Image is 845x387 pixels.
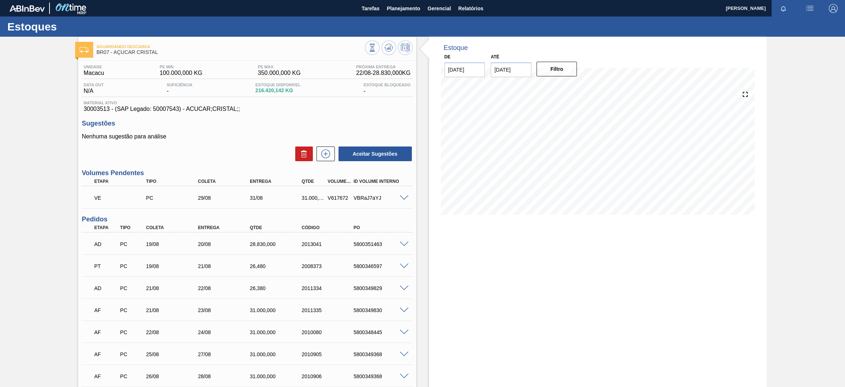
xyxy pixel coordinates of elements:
button: Notificações [772,3,795,14]
p: AD [94,285,118,291]
button: Programar Estoque [398,40,413,55]
span: Estoque Disponível [255,83,300,87]
div: Pedido de Compra [118,263,146,269]
div: 19/08/2025 [144,263,203,269]
div: Pedido de Compra [118,307,146,313]
div: 2008373 [300,263,359,269]
span: Suficiência [167,83,192,87]
div: 22/08/2025 [144,329,203,335]
div: Pedido de Compra [144,195,203,201]
div: N/A [82,83,106,94]
span: Gerencial [428,4,451,13]
div: VBRaJ7aYJ [352,195,411,201]
div: Aguardando Faturamento [92,346,120,362]
span: 350.000,000 KG [258,70,301,76]
div: 5800346597 [352,263,411,269]
span: Próxima Entrega [356,65,411,69]
div: Coleta [196,179,255,184]
div: 20/08/2025 [196,241,255,247]
p: AD [94,241,118,247]
button: Visão Geral dos Estoques [365,40,380,55]
p: PT [94,263,118,269]
div: 21/08/2025 [144,285,203,291]
div: Etapa [92,179,151,184]
div: 19/08/2025 [144,241,203,247]
div: Etapa [92,225,120,230]
div: 31.000,000 [300,195,328,201]
span: PE MAX [258,65,301,69]
div: 31/08/2025 [248,195,307,201]
div: Pedido em Trânsito [92,258,120,274]
div: Aguardando Faturamento [92,368,120,384]
div: 26/08/2025 [144,373,203,379]
span: Unidade [84,65,104,69]
div: Id Volume Interno [352,179,411,184]
div: 27/08/2025 [196,351,255,357]
div: 2011334 [300,285,359,291]
p: AF [94,351,118,357]
div: Código [300,225,359,230]
input: dd/mm/yyyy [491,62,531,77]
span: 100.000,000 KG [160,70,202,76]
div: Nova sugestão [313,147,335,161]
div: 31.000,000 [248,329,307,335]
span: BR07 - AÇÚCAR CRISTAL [96,50,365,55]
p: Nenhuma sugestão para análise [82,133,413,140]
div: 5800349829 [352,285,411,291]
div: V617672 [326,195,354,201]
div: Tipo [144,179,203,184]
div: 5800349368 [352,373,411,379]
div: 5800349830 [352,307,411,313]
div: Tipo [118,225,146,230]
div: 5800351463 [352,241,411,247]
div: 2010906 [300,373,359,379]
h3: Pedidos [82,216,413,223]
img: userActions [805,4,814,13]
div: 2010905 [300,351,359,357]
div: Qtde [248,225,307,230]
p: VE [94,195,150,201]
div: Aguardando Descarga [92,280,120,296]
div: Estoque [444,44,468,52]
img: Logout [829,4,838,13]
div: 5800348445 [352,329,411,335]
div: Volume Portal [326,179,354,184]
div: 2013041 [300,241,359,247]
div: - [362,83,412,94]
div: Aceitar Sugestões [335,146,413,162]
span: PE MIN [160,65,202,69]
div: - [165,83,194,94]
span: Macacu [84,70,104,76]
label: De [445,54,451,59]
img: Ícone [80,47,89,53]
span: Data out [84,83,104,87]
span: Material ativo [84,101,411,105]
div: Pedido de Compra [118,329,146,335]
input: dd/mm/yyyy [445,62,485,77]
span: 216.420,142 KG [255,88,300,93]
div: Aguardando Faturamento [92,302,120,318]
div: 22/08/2025 [196,285,255,291]
p: AF [94,329,118,335]
div: 31.000,000 [248,307,307,313]
div: Pedido de Compra [118,241,146,247]
span: Aguardando Descarga [96,44,365,49]
div: 26,380 [248,285,307,291]
div: Entrega [248,179,307,184]
button: Atualizar Gráfico [381,40,396,55]
h1: Estoques [7,22,138,31]
div: 31.000,000 [248,351,307,357]
div: PO [352,225,411,230]
button: Filtro [537,62,577,76]
span: 22/08 - 28.830,000 KG [356,70,411,76]
div: Pedido de Compra [118,285,146,291]
p: AF [94,307,118,313]
div: 2011335 [300,307,359,313]
span: Planejamento [387,4,420,13]
img: TNhmsLtSVTkK8tSr43FrP2fwEKptu5GPRR3wAAAABJRU5ErkJggg== [10,5,45,12]
div: 21/08/2025 [144,307,203,313]
span: Tarefas [362,4,380,13]
div: Aguardando Faturamento [92,324,120,340]
div: Entrega [196,225,255,230]
label: Até [491,54,499,59]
